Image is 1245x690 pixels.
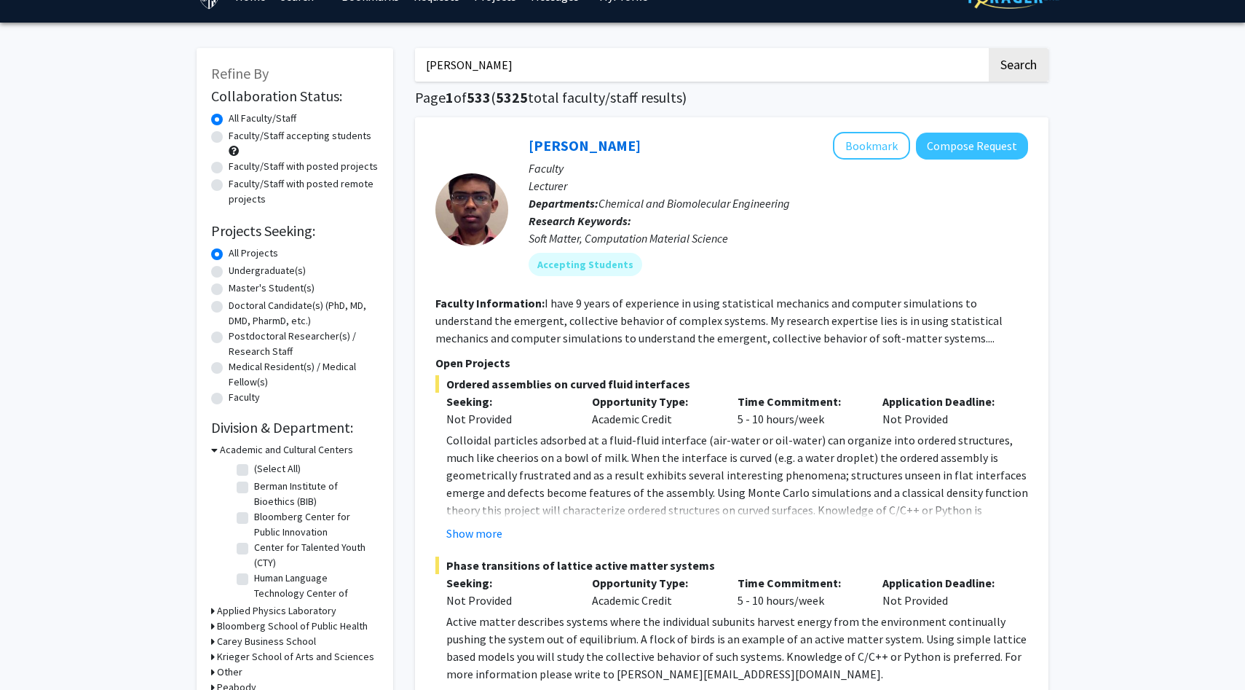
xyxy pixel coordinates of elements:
mat-chip: Accepting Students [529,253,642,276]
label: Undergraduate(s) [229,263,306,278]
label: Doctoral Candidate(s) (PhD, MD, DMD, PharmD, etc.) [229,298,379,329]
span: Refine By [211,64,269,82]
button: Compose Request to John Edison [916,133,1028,160]
b: Faculty Information: [435,296,545,310]
span: 533 [467,88,491,106]
a: [PERSON_NAME] [529,136,641,154]
span: Ordered assemblies on curved fluid interfaces [435,375,1028,393]
p: Faculty [529,160,1028,177]
h3: Academic and Cultural Centers [220,442,353,458]
h1: Page of ( total faculty/staff results) [415,89,1048,106]
p: Open Projects [435,354,1028,372]
b: Research Keywords: [529,213,631,228]
button: Show more [446,525,502,542]
input: Search Keywords [415,48,987,82]
label: All Faculty/Staff [229,111,296,126]
p: Lecturer [529,177,1028,195]
div: Not Provided [446,592,570,609]
span: 5325 [496,88,528,106]
h3: Applied Physics Laboratory [217,603,336,619]
p: Active matter describes systems where the individual subunits harvest energy from the environment... [446,613,1028,683]
b: Departments: [529,196,598,211]
label: Faculty/Staff with posted projects [229,159,378,174]
div: Soft Matter, Computation Material Science [529,230,1028,247]
label: Faculty/Staff with posted remote projects [229,176,379,207]
button: Add John Edison to Bookmarks [833,132,910,160]
iframe: Chat [11,624,62,679]
h3: Krieger School of Arts and Sciences [217,649,374,664]
label: Master's Student(s) [229,281,315,296]
label: Center for Talented Youth (CTY) [254,540,375,571]
p: Time Commitment: [738,574,861,592]
span: Chemical and Biomolecular Engineering [598,196,790,211]
div: 5 - 10 hours/week [727,574,872,609]
label: Human Language Technology Center of Excellence (HLTCOE) [254,571,375,616]
label: Faculty [229,390,260,405]
h3: Bloomberg School of Public Health [217,619,368,634]
p: Seeking: [446,393,570,410]
label: Postdoctoral Researcher(s) / Research Staff [229,329,379,359]
p: Opportunity Type: [592,574,716,592]
label: Berman Institute of Bioethics (BIB) [254,479,375,509]
label: (Select All) [254,461,301,477]
fg-read-more: I have 9 years of experience in using statistical mechanics and computer simulations to understan... [435,296,1003,345]
div: Not Provided [871,574,1017,609]
h2: Projects Seeking: [211,222,379,240]
div: Academic Credit [581,574,727,609]
label: All Projects [229,246,278,261]
span: Phase transitions of lattice active matter systems [435,557,1028,574]
p: Application Deadline: [882,393,1006,410]
p: Application Deadline: [882,574,1006,592]
div: Not Provided [871,393,1017,428]
p: Time Commitment: [738,393,861,410]
button: Search [989,48,1048,82]
p: Colloidal particles adsorbed at a fluid-fluid interface (air-water or oil-water) can organize int... [446,431,1028,536]
div: Academic Credit [581,393,727,428]
h3: Carey Business School [217,634,316,649]
label: Faculty/Staff accepting students [229,128,371,144]
label: Bloomberg Center for Public Innovation [254,509,375,540]
label: Medical Resident(s) / Medical Fellow(s) [229,359,379,390]
p: Opportunity Type: [592,393,716,410]
span: 1 [446,88,454,106]
p: Seeking: [446,574,570,592]
h3: Other [217,664,242,680]
div: 5 - 10 hours/week [727,393,872,428]
div: Not Provided [446,410,570,428]
h2: Collaboration Status: [211,87,379,105]
h2: Division & Department: [211,419,379,436]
